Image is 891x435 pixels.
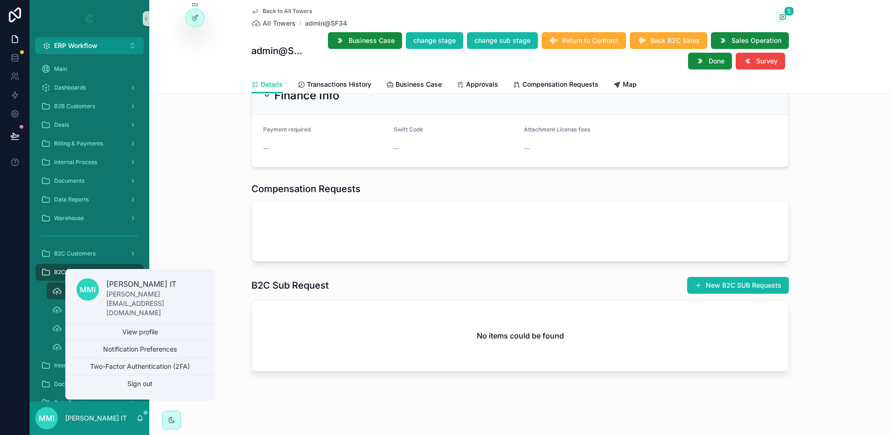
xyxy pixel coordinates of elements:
[65,375,215,392] button: Sign out
[35,154,144,171] a: Internal Process
[777,12,789,24] button: 5
[54,214,84,222] span: Warehouse
[54,380,84,388] span: Documents
[54,41,97,50] span: ERP Workflow
[688,53,732,69] button: Done
[54,65,67,73] span: Main
[542,32,626,49] button: Return to Contract
[54,140,103,147] span: Billing & Payments
[54,362,97,369] span: Internal Process
[106,278,203,290] p: [PERSON_NAME] IT
[756,56,778,66] span: Survey
[305,19,347,28] a: admin@SF34
[348,36,395,45] span: Business Case
[35,173,144,189] a: Documents
[251,7,312,15] a: Back to All Towers
[35,264,144,281] a: B2C Towers
[328,32,402,49] button: Business Case
[35,79,144,96] a: Dashboards
[82,11,97,26] img: App logo
[65,414,127,423] p: [PERSON_NAME] IT
[396,80,442,89] span: Business Case
[524,126,590,133] span: Attachment License fees
[251,44,302,57] h1: admin@SF34
[263,144,269,153] span: --
[522,80,599,89] span: Compensation Requests
[54,177,84,185] span: Documents
[54,84,86,91] span: Dashboards
[736,53,785,69] button: Survey
[263,19,296,28] span: All Towers
[54,196,89,203] span: Data Reports
[263,126,311,133] span: Payment required
[650,36,700,45] span: Back B2C Sales
[54,250,96,257] span: B2C Customers
[35,98,144,115] a: B2B Customers
[623,80,637,89] span: Map
[80,284,96,295] span: MMI
[274,88,340,103] h2: Finance Info
[47,320,144,337] a: Inactive Towers84
[35,376,144,393] a: Documents
[731,36,781,45] span: Sales Operation
[709,56,724,66] span: Done
[65,341,215,358] button: Notification Preferences
[35,37,144,54] button: Select Button
[47,301,144,318] a: Active Towers4,108
[513,76,599,95] a: Compensation Requests
[35,135,144,152] a: Billing & Payments
[562,36,619,45] span: Return to Contract
[466,80,498,89] span: Approvals
[613,76,637,95] a: Map
[65,324,215,340] a: View profile
[474,36,530,45] span: change sub stage
[54,269,86,276] span: B2C Towers
[54,121,69,129] span: Deals
[307,80,371,89] span: Transactions History
[261,80,283,89] span: Details
[711,32,789,49] button: Sales Operation
[477,330,564,341] h2: No items could be found
[467,32,538,49] button: change sub stage
[47,338,144,355] a: [GEOGRAPHIC_DATA]829
[35,61,144,77] a: Main
[413,36,456,45] span: change stage
[524,144,529,153] span: --
[35,117,144,133] a: Deals
[35,191,144,208] a: Data Reports
[784,7,794,16] span: 5
[386,76,442,95] a: Business Case
[65,358,215,375] button: Two-Factor Authentication (2FA)
[251,19,296,28] a: All Towers
[47,283,144,299] a: All Towers5,282
[298,76,371,95] a: Transactions History
[30,54,149,401] div: scrollable content
[39,413,55,424] span: MMI
[35,210,144,227] a: Warehouse
[35,357,144,374] a: Internal Process
[251,182,361,195] h1: Compensation Requests
[251,76,283,94] a: Details
[263,7,312,15] span: Back to All Towers
[630,32,707,49] button: Back B2C Sales
[457,76,498,95] a: Approvals
[406,32,463,49] button: change stage
[35,245,144,262] a: B2C Customers
[54,159,97,166] span: Internal Process
[394,126,423,133] span: Swift Code
[394,144,399,153] span: --
[106,290,203,318] p: [PERSON_NAME][EMAIL_ADDRESS][DOMAIN_NAME]
[251,279,329,292] h1: B2C Sub Request
[687,277,789,294] button: New B2C SUB Requests
[54,103,95,110] span: B2B Customers
[54,399,89,407] span: Data Reports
